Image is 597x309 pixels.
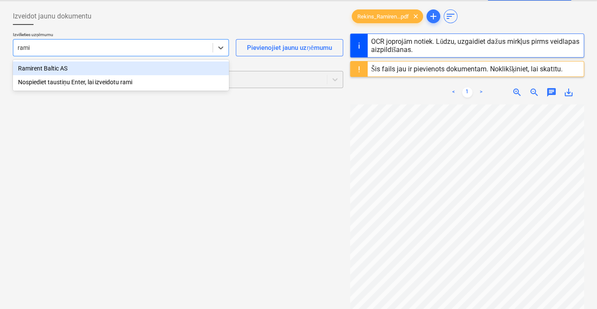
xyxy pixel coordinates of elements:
p: Izvēlieties uzņēmumu [13,32,229,39]
span: chat [546,87,557,98]
div: Šis fails jau ir pievienots dokumentam. Noklikšķiniet, lai skatītu. [371,65,563,73]
span: sort [445,11,456,21]
span: zoom_in [512,87,522,98]
button: Pievienojiet jaunu uzņēmumu [236,39,343,56]
span: Rekins_Ramiren...pdf [352,13,414,20]
span: save_alt [563,87,574,98]
a: Page 1 is your current page [462,87,472,98]
span: add [428,11,439,21]
a: Next page [476,87,486,98]
div: Nospiediet taustiņu Enter, lai izveidotu rami [13,75,229,89]
div: Ramirent Baltic AS [13,61,229,75]
div: Pievienojiet jaunu uzņēmumu [247,42,332,53]
div: Rekins_Ramiren...pdf [352,9,423,23]
span: clear [411,11,421,21]
div: OCR joprojām notiek. Lūdzu, uzgaidiet dažus mirkļus pirms veidlapas aizpildīšanas. [371,37,580,54]
a: Previous page [448,87,459,98]
span: zoom_out [529,87,539,98]
span: Izveidot jaunu dokumentu [13,11,91,21]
